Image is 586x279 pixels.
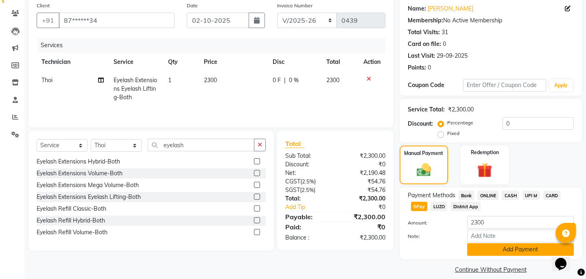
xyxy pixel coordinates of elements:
input: Add Note [467,230,574,242]
span: 0 % [289,76,299,85]
div: Last Visit: [408,52,435,60]
div: Eyelash Extensions Eyelash Lifting-Both [37,193,141,201]
div: ₹2,300.00 [335,194,391,203]
img: _cash.svg [412,162,435,178]
div: Eyelash Refill Volume-Both [37,228,107,237]
th: Action [359,53,385,71]
div: Balance : [279,233,335,242]
span: 2.5% [302,178,314,185]
div: Eyelash Extensions Volume-Both [37,169,122,178]
div: ₹2,300.00 [335,152,391,160]
div: Services [37,38,391,53]
span: 1 [168,76,171,84]
span: GPay [411,202,428,211]
input: Search or Scan [148,139,254,151]
span: UPI M [523,191,540,200]
div: ₹2,300.00 [335,233,391,242]
div: Sub Total: [279,152,335,160]
span: ONLINE [477,191,499,200]
button: Apply [549,79,573,92]
span: CGST [285,178,300,185]
span: | [284,76,286,85]
input: Amount [467,216,574,229]
th: Technician [37,53,109,71]
span: Bank [459,191,474,200]
div: Net: [279,169,335,177]
a: Add Tip [279,203,345,211]
span: 0 F [273,76,281,85]
th: Service [109,53,163,71]
img: _gift.svg [472,161,497,180]
button: Add Payment [467,243,574,256]
span: 2300 [204,76,217,84]
label: Date [187,2,198,9]
div: Payable: [279,212,335,222]
label: Client [37,2,50,9]
div: ₹0 [335,160,391,169]
th: Disc [268,53,321,71]
div: 29-09-2025 [437,52,468,60]
input: Enter Offer / Coupon Code [463,79,546,92]
span: CARD [543,191,561,200]
div: Card on file: [408,40,441,48]
div: 0 [443,40,446,48]
div: Service Total: [408,105,445,114]
div: ₹2,190.48 [335,169,391,177]
div: Total: [279,194,335,203]
div: Eyelash Extensions Mega Volume-Both [37,181,139,190]
div: ₹54.76 [335,177,391,186]
span: District App [450,202,481,211]
span: Thoi [42,76,52,84]
input: Search by Name/Mobile/Email/Code [59,13,175,28]
div: Total Visits: [408,28,440,37]
span: LUZO [431,202,447,211]
a: Continue Without Payment [401,266,580,274]
div: Points: [408,63,426,72]
iframe: chat widget [552,246,578,271]
span: 2.5% [302,187,314,193]
div: ( ) [279,186,335,194]
th: Total [321,53,359,71]
th: Qty [163,53,199,71]
label: Redemption [471,149,499,156]
div: Coupon Code [408,81,463,89]
div: Discount: [408,120,433,128]
label: Percentage [447,119,473,126]
div: 31 [442,28,448,37]
div: Eyelash Extensions Hybrid-Both [37,157,120,166]
label: Invoice Number [277,2,313,9]
div: ₹2,300.00 [335,212,391,222]
button: +91 [37,13,59,28]
label: Manual Payment [404,150,443,157]
span: SGST [285,186,300,194]
th: Price [199,53,268,71]
span: CASH [502,191,519,200]
div: ₹0 [335,222,391,232]
div: No Active Membership [408,16,574,25]
label: Fixed [447,130,459,137]
div: Paid: [279,222,335,232]
div: ₹54.76 [335,186,391,194]
span: 2300 [326,76,339,84]
label: Amount: [402,219,461,227]
a: [PERSON_NAME] [428,4,473,13]
div: ( ) [279,177,335,186]
span: Eyelash Extensions Eyelash Lifting-Both [114,76,157,101]
span: Payment Methods [408,191,455,200]
div: 0 [428,63,431,72]
div: Name: [408,4,426,13]
div: Discount: [279,160,335,169]
div: Eyelash Refill Hybrid-Both [37,216,105,225]
div: ₹2,300.00 [448,105,474,114]
label: Note: [402,233,461,240]
div: Eyelash Refill Classic-Both [37,205,106,213]
div: Membership: [408,16,443,25]
div: ₹0 [345,203,391,211]
span: Total [285,139,304,148]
